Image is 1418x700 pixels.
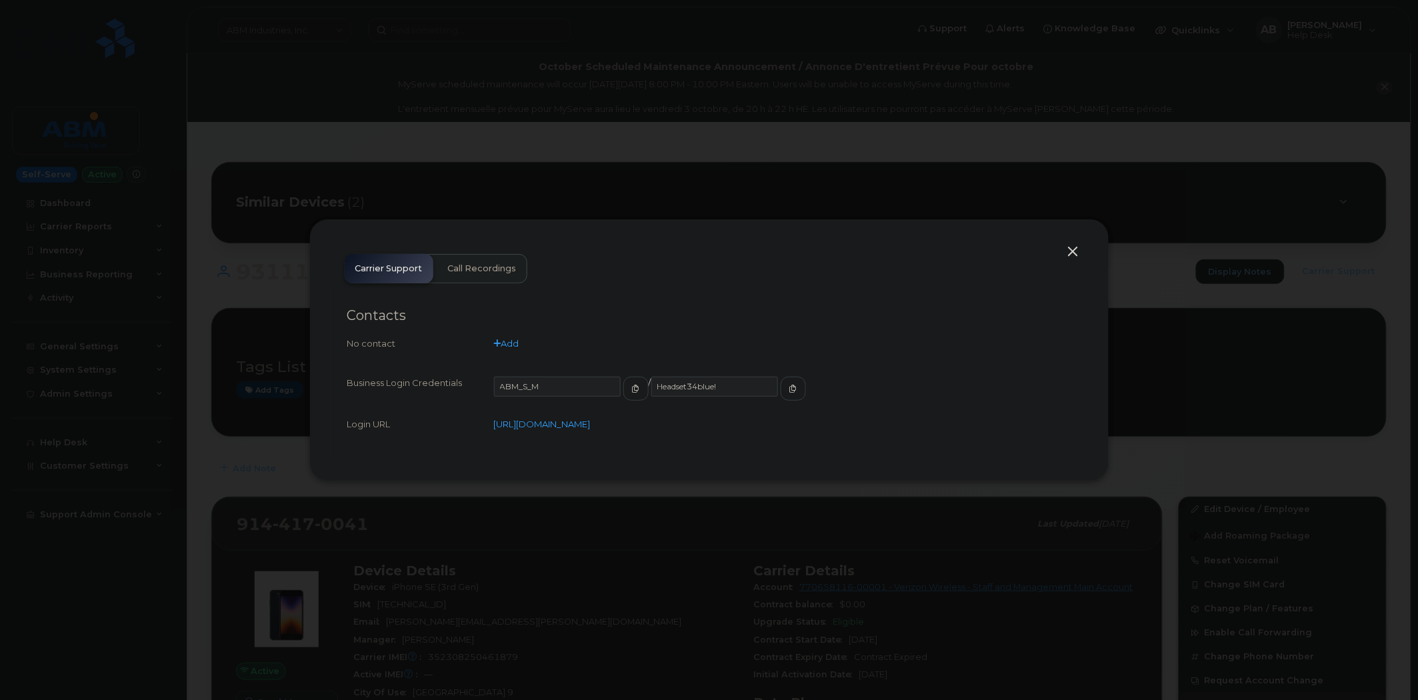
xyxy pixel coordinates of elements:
[623,377,649,401] button: copy to clipboard
[494,377,1071,413] div: /
[448,263,517,274] span: Call Recordings
[347,307,1071,324] h2: Contacts
[347,418,494,431] div: Login URL
[494,419,591,429] a: [URL][DOMAIN_NAME]
[347,377,494,413] div: Business Login Credentials
[494,338,519,349] a: Add
[347,337,494,350] div: No contact
[781,377,806,401] button: copy to clipboard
